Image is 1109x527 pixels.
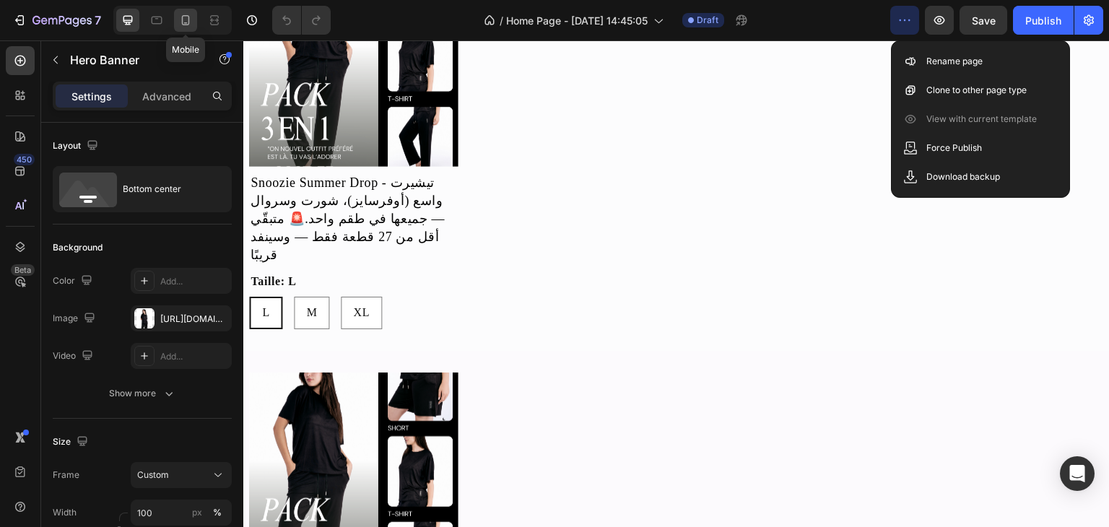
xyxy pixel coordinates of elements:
p: Force Publish [926,141,982,155]
p: Clone to other page type [926,83,1027,97]
button: px [209,504,226,521]
span: / [500,13,503,28]
div: Publish [1025,13,1061,28]
iframe: Design area [243,40,1109,527]
label: Frame [53,469,79,482]
div: Video [53,347,96,366]
span: Home Page - [DATE] 14:45:05 [506,13,648,28]
button: Publish [1013,6,1074,35]
div: [URL][DOMAIN_NAME] [160,313,228,326]
label: Width [53,506,77,519]
div: Beta [11,264,35,276]
p: Settings [71,89,112,104]
div: Layout [53,136,101,156]
div: Show more [109,386,176,401]
p: Advanced [142,89,191,104]
p: View with current template [926,112,1037,126]
div: Open Intercom Messenger [1060,456,1095,491]
p: Hero Banner [70,51,193,69]
div: Background [53,241,103,254]
button: 7 [6,6,108,35]
div: Undo/Redo [272,6,331,35]
div: Add... [160,350,228,363]
span: Save [972,14,996,27]
div: 450 [14,154,35,165]
p: Rename page [926,54,983,69]
span: Draft [697,14,718,27]
div: px [192,506,202,519]
button: Save [960,6,1007,35]
span: Custom [137,469,169,482]
div: Color [53,271,95,291]
div: Add... [160,275,228,288]
div: Size [53,432,91,452]
input: px% [131,500,232,526]
div: Image [53,309,98,328]
p: Download backup [926,170,1000,184]
button: Show more [53,380,232,406]
p: 7 [95,12,101,29]
div: % [213,506,222,519]
button: Custom [131,462,232,488]
button: % [188,504,206,521]
div: Bottom center [123,173,211,206]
